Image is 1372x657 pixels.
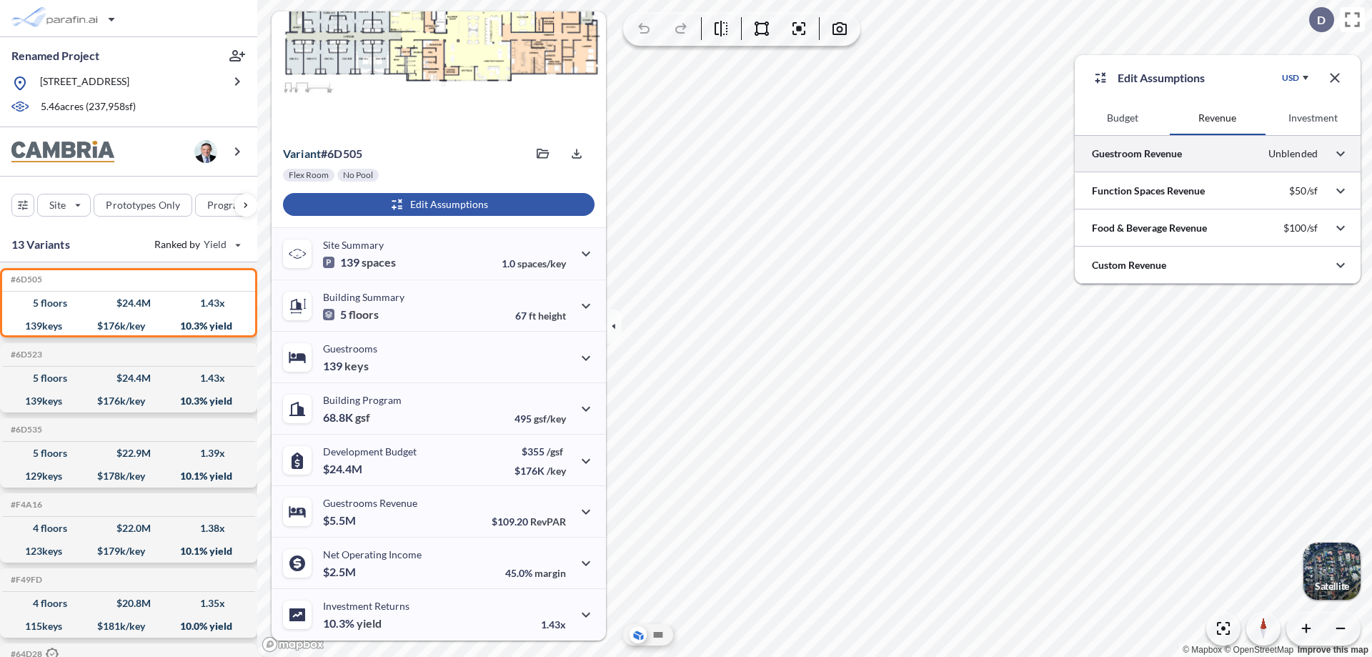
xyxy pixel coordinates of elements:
p: 67 [515,310,566,322]
p: Site [49,198,66,212]
p: Investment Returns [323,600,409,612]
p: Renamed Project [11,48,99,64]
span: floors [349,307,379,322]
p: Building Summary [323,291,404,303]
h5: Click to copy the code [8,425,42,435]
p: 139 [323,359,369,373]
p: 1.43x [541,618,566,631]
p: Satellite [1315,581,1349,592]
span: /key [547,465,566,477]
h5: Click to copy the code [8,275,42,285]
button: Switcher ImageSatellite [1303,543,1361,600]
span: RevPAR [530,515,566,528]
p: Net Operating Income [323,548,422,560]
p: $109.20 [492,515,566,528]
span: gsf [355,410,370,425]
p: Guestrooms Revenue [323,497,417,509]
p: Custom Revenue [1092,258,1166,272]
p: 13 Variants [11,236,70,253]
p: 45.0% [505,567,566,579]
a: OpenStreetMap [1224,645,1293,655]
img: user logo [194,140,217,163]
img: Switcher Image [1303,543,1361,600]
p: Guestrooms [323,342,377,355]
a: Mapbox [1183,645,1222,655]
button: Investment [1266,101,1361,135]
a: Improve this map [1298,645,1368,655]
p: $176K [514,465,566,477]
p: Building Program [323,394,402,406]
p: 139 [323,255,396,270]
span: spaces [362,255,396,270]
p: 68.8K [323,410,370,425]
p: Program [207,198,247,212]
span: /gsf [547,445,563,458]
img: BrandImage [11,141,114,163]
button: Edit Assumptions [283,193,595,216]
p: $100/sf [1283,222,1318,234]
p: $355 [514,445,566,458]
p: D [1317,14,1326,26]
p: [STREET_ADDRESS] [40,74,129,92]
p: # 6d505 [283,147,362,161]
p: Development Budget [323,445,417,458]
p: $5.5M [323,513,358,528]
span: height [538,310,566,322]
p: Food & Beverage Revenue [1092,221,1207,235]
button: Budget [1075,101,1170,135]
p: $50/sf [1289,184,1318,197]
div: USD [1282,72,1299,84]
button: Prototypes Only [94,194,192,217]
span: Variant [283,147,321,160]
span: yield [357,616,382,631]
button: Revenue [1170,101,1265,135]
p: 5 [323,307,379,322]
button: Aerial View [630,626,647,643]
button: Ranked by Yield [143,233,250,256]
span: ft [529,310,536,322]
p: 1.0 [502,257,566,270]
p: Flex Room [289,169,329,181]
span: margin [535,567,566,579]
p: 495 [514,413,566,425]
span: spaces/key [517,257,566,270]
span: gsf/key [534,413,566,425]
h5: Click to copy the code [8,575,42,585]
p: $2.5M [323,565,358,579]
p: 5.46 acres ( 237,958 sf) [41,99,136,115]
button: Site Plan [650,626,667,643]
p: No Pool [343,169,373,181]
button: Site [37,194,91,217]
p: Prototypes Only [106,198,180,212]
span: keys [344,359,369,373]
h5: Click to copy the code [8,500,42,510]
p: 10.3% [323,616,382,631]
button: Program [195,194,272,217]
p: Site Summary [323,239,384,251]
p: $24.4M [323,462,364,476]
span: Yield [204,237,227,252]
p: Edit Assumptions [1118,69,1205,87]
a: Mapbox homepage [262,636,324,653]
p: Function Spaces Revenue [1092,184,1205,198]
h5: Click to copy the code [8,350,42,360]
